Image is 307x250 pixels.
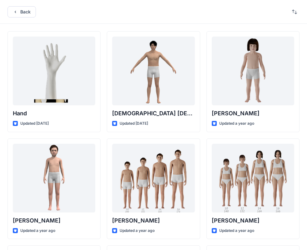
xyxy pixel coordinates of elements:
p: [PERSON_NAME] [212,109,294,118]
button: Back [7,6,36,17]
p: [PERSON_NAME] [13,216,95,225]
a: Emil [13,144,95,212]
a: Hand [13,37,95,105]
p: Updated a year ago [120,227,155,234]
p: Updated [DATE] [20,120,49,127]
a: Brandon [112,144,195,212]
a: Male Asian [112,37,195,105]
p: Updated [DATE] [120,120,148,127]
p: Updated a year ago [219,227,254,234]
p: [PERSON_NAME] [212,216,294,225]
p: Hand [13,109,95,118]
p: [DEMOGRAPHIC_DATA] [DEMOGRAPHIC_DATA] [112,109,195,118]
a: Brenda [212,144,294,212]
p: [PERSON_NAME] [112,216,195,225]
a: Charlie [212,37,294,105]
p: Updated a year ago [219,120,254,127]
p: Updated a year ago [20,227,55,234]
